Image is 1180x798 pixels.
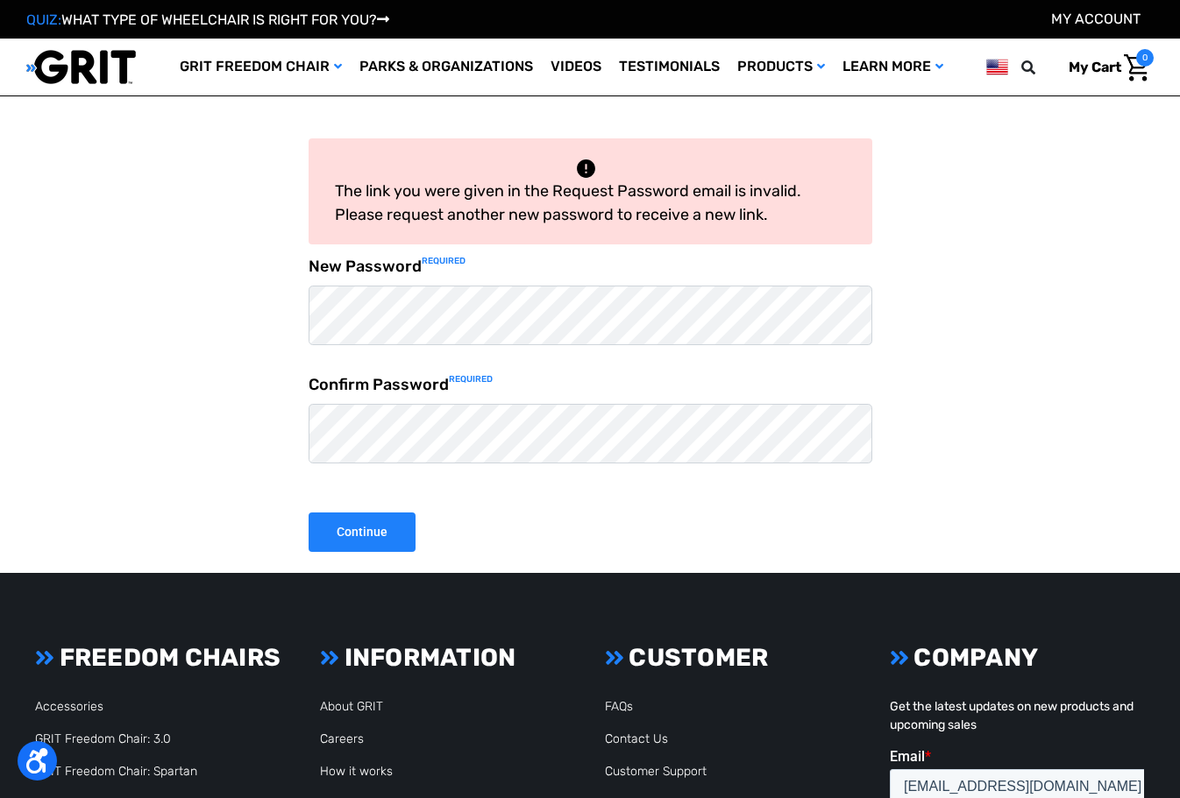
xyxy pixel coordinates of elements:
a: Accessories [35,699,103,714]
label: New Password [309,255,872,279]
a: About GRIT [320,699,383,714]
a: How it works [320,764,393,779]
h3: COMPANY [890,643,1144,673]
img: GRIT All-Terrain Wheelchair and Mobility Equipment [26,49,136,85]
input: Continue [309,512,416,552]
span: QUIZ: [26,11,61,28]
a: Videos [542,39,610,95]
span: 0 [1136,49,1154,67]
a: QUIZ:WHAT TYPE OF WHEELCHAIR IS RIGHT FOR YOU? [26,11,389,28]
p: Get the latest updates on new products and upcoming sales [890,697,1144,734]
a: Contact Us [605,731,668,746]
a: Customer Support [605,764,707,779]
a: FAQs [605,699,633,714]
h3: FREEDOM CHAIRS [35,643,289,673]
img: us.png [986,56,1008,78]
h3: CUSTOMER [605,643,859,673]
h3: INFORMATION [320,643,574,673]
a: GRIT Freedom Chair: 3.0 [35,731,171,746]
a: Parks & Organizations [351,39,542,95]
label: Confirm Password [309,373,872,397]
small: Required [422,256,466,266]
a: Testimonials [610,39,729,95]
a: GRIT Freedom Chair [171,39,351,95]
span: The link you were given in the Request Password email is invalid. Please request another new pass... [335,181,801,224]
span: My Cart [1069,59,1121,75]
a: Products [729,39,834,95]
a: Account [1051,11,1141,27]
a: Careers [320,731,364,746]
a: Learn More [834,39,952,95]
img: Cart [1124,54,1149,81]
a: GRIT Freedom Chair: Spartan [35,764,197,779]
small: Required [449,374,493,385]
input: Search [1029,49,1056,86]
a: Cart with 0 items [1056,49,1154,86]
